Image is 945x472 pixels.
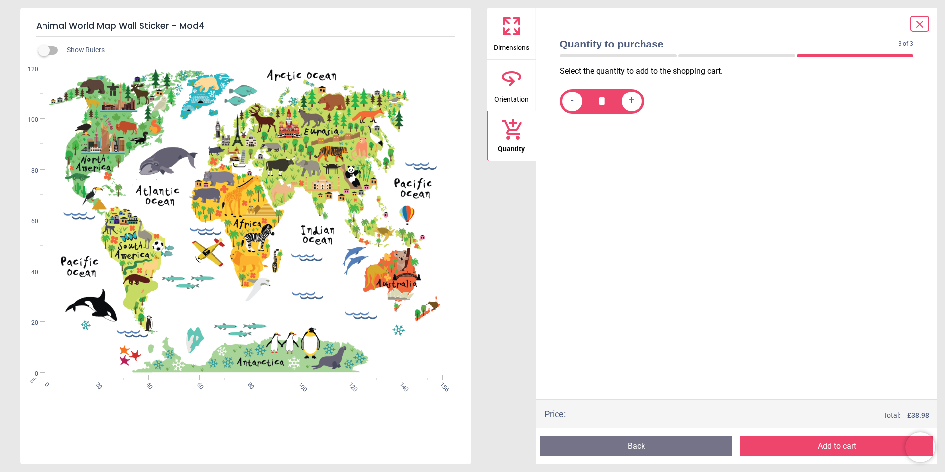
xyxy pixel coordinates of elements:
[397,381,404,387] span: 140
[494,38,529,53] span: Dimensions
[245,381,252,387] span: 80
[487,111,536,161] button: Quantity
[560,66,922,77] p: Select the quantity to add to the shopping cart.
[296,381,302,387] span: 100
[629,95,634,107] span: +
[93,381,100,387] span: 20
[911,411,929,419] span: 38.98
[487,60,536,111] button: Orientation
[144,381,150,387] span: 40
[544,408,566,420] div: Price :
[29,376,38,384] span: cm
[19,116,38,124] span: 100
[36,16,455,37] h5: Animal World Map Wall Sticker - Mod4
[907,411,929,421] span: £
[195,381,201,387] span: 60
[19,65,38,74] span: 120
[494,90,529,105] span: Orientation
[571,95,574,107] span: -
[487,8,536,59] button: Dimensions
[581,411,930,421] div: Total:
[19,370,38,378] span: 0
[19,268,38,277] span: 40
[898,40,913,48] span: 3 of 3
[19,217,38,226] span: 60
[560,37,899,51] span: Quantity to purchase
[43,381,49,387] span: 0
[346,381,353,387] span: 120
[438,381,444,387] span: 156
[44,45,471,56] div: Show Rulers
[540,436,733,456] button: Back
[19,319,38,327] span: 20
[740,436,933,456] button: Add to cart
[19,167,38,175] span: 80
[905,432,935,462] iframe: Brevo live chat
[498,140,525,154] span: Quantity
